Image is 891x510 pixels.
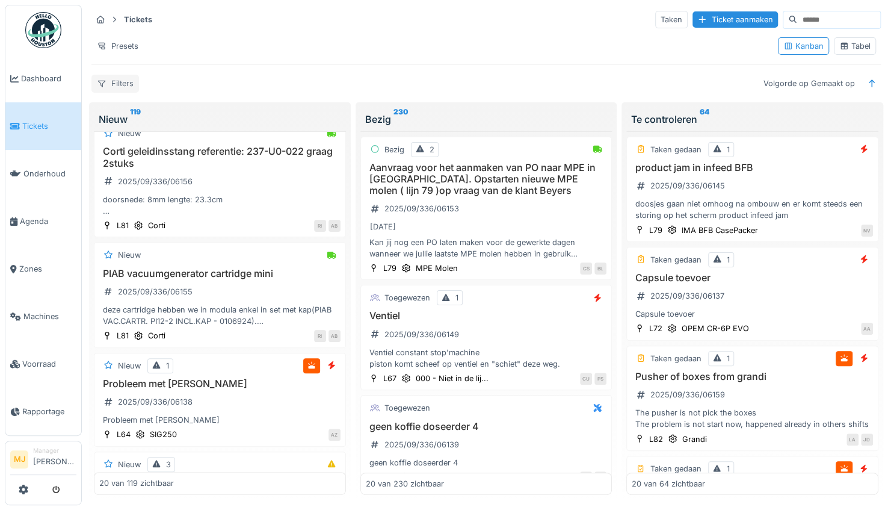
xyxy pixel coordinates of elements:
h3: PIAB vacuumgenerator cartridge mini [99,268,341,279]
div: L64 [117,429,131,440]
div: geen koffie doseerder 4 [366,457,607,468]
span: Onderhoud [23,168,76,179]
div: 2025/09/336/06138 [118,396,193,408]
span: Agenda [20,216,76,227]
div: RI [314,220,326,232]
div: Taken gedaan [650,463,701,474]
span: Machines [23,311,76,322]
div: 20 van 119 zichtbaar [99,478,174,490]
div: Te controleren [631,112,874,126]
div: 1 [455,292,458,303]
div: L72 [649,323,662,334]
img: Badge_color-CXgf-gQk.svg [25,12,61,48]
div: [DATE] [370,221,396,232]
a: Voorraad [5,340,81,388]
div: Corti [148,330,165,341]
div: 2025/09/336/06139 [384,439,459,450]
h3: Corti geleidinsstang referentie: 237-U0-022 graag 2stuks [99,146,341,169]
div: Taken gedaan [650,254,701,266]
div: deze cartridge hebben we in modula enkel in set met kap(PIAB VAC.CARTR. PI12-2 INCL.KAP - 0106924... [99,304,341,327]
div: AA [861,323,873,335]
div: 2 [430,144,434,155]
div: Ticket aanmaken [692,11,778,28]
div: L81 [117,330,129,341]
h3: Aanvraag voor het aanmaken van PO naar MPE in [GEOGRAPHIC_DATA]. Opstarten nieuwe MPE molen ( lij... [366,162,607,197]
h3: Capsule toevoer [632,272,873,284]
div: L79 [649,225,662,236]
div: Ventiel constant stop'machine piston komt scheef op ventiel en "schiet" deze weg. [366,347,607,370]
div: AB [328,330,341,342]
div: SIG250 [150,429,177,440]
div: Kan jij nog een PO laten maken voor de gewerkte dagen wanneer we jullie laatste MPE molen hebben ... [366,237,607,260]
div: Bezig [384,144,404,155]
span: Rapportage [22,406,76,417]
div: Capsule toevoer [632,308,873,320]
div: Nieuw [118,459,141,470]
div: AB [328,220,341,232]
strong: Tickets [119,14,157,25]
div: PS [594,373,606,385]
div: Bezig [365,112,608,126]
div: OPEM CR-6P EVO [682,323,749,334]
div: Filters [91,75,139,92]
div: 2025/09/336/06159 [650,389,725,400]
div: LA [846,434,859,446]
div: 2025/09/336/06145 [650,180,725,191]
div: doorsnede: 8mm lengte: 23.3cm 2stuks [99,194,341,217]
a: Dashboard [5,55,81,102]
div: 000 - Niet in de lij... [416,373,489,384]
div: 20 van 64 zichtbaar [632,478,705,490]
div: IMA BFB CasePacker [682,225,758,236]
div: Volgorde op Gemaakt op [758,75,860,92]
span: Voorraad [22,358,76,370]
div: CS [580,263,592,275]
div: Nieuw [118,128,141,139]
div: 1 [727,144,730,155]
li: [PERSON_NAME] [33,446,76,472]
div: CU [580,373,592,385]
div: 3 [166,459,171,470]
div: MPE Molen [416,263,458,274]
div: Presets [91,37,144,55]
div: 20 van 230 zichtbaar [366,478,444,490]
div: 2025/09/336/06153 [384,203,459,214]
div: 2025/09/336/06156 [118,176,193,187]
div: 1 [166,360,169,372]
a: Agenda [5,197,81,245]
div: Nieuw [118,360,141,372]
div: 2025/09/336/06155 [118,286,193,297]
a: Onderhoud [5,150,81,197]
div: Taken [655,11,688,28]
div: 2025/09/336/06137 [650,290,724,302]
div: L67 [383,373,396,384]
div: 1 [727,353,730,364]
div: SV [594,471,606,484]
sup: 230 [393,112,409,126]
h3: Probleem met [PERSON_NAME] [99,378,341,390]
li: MJ [10,450,28,468]
span: Dashboard [21,73,76,84]
div: IMA FTB 577-C [414,471,470,483]
h3: Pusher of boxes from grandi [632,371,873,382]
div: Probleem met [PERSON_NAME] [99,414,341,426]
h3: geen koffie doseerder 4 [366,421,607,432]
div: Toegewezen [384,292,430,303]
sup: 64 [700,112,709,126]
div: 2025/09/336/06149 [384,329,459,340]
div: The pusher is not pick the boxes The problem is not start now, happened already in others shifts [632,407,873,430]
div: Tabel [839,40,871,52]
div: Toegewezen [384,402,430,414]
div: L82 [649,434,663,445]
div: Kanban [783,40,824,52]
div: NV [861,225,873,237]
sup: 119 [130,112,141,126]
div: L71 [383,471,395,483]
div: Taken gedaan [650,144,701,155]
span: Zones [19,263,76,275]
div: L79 [383,263,396,274]
a: Zones [5,245,81,293]
div: Corti [148,220,165,231]
a: MJ Manager[PERSON_NAME] [10,446,76,475]
a: Machines [5,293,81,340]
div: JD [861,434,873,446]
